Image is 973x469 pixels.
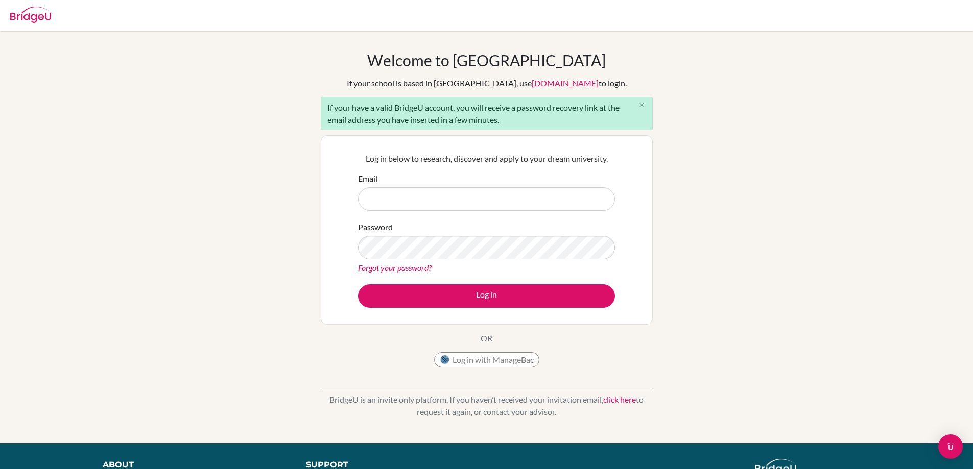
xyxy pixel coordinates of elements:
button: Close [632,97,652,113]
img: Bridge-U [10,7,51,23]
a: Forgot your password? [358,263,432,273]
p: BridgeU is an invite only platform. If you haven’t received your invitation email, to request it ... [321,393,653,418]
p: OR [481,332,492,344]
div: Open Intercom Messenger [938,434,963,459]
a: [DOMAIN_NAME] [532,78,599,88]
label: Password [358,221,393,233]
div: If your school is based in [GEOGRAPHIC_DATA], use to login. [347,77,627,89]
i: close [638,101,646,109]
button: Log in [358,284,615,308]
label: Email [358,172,377,185]
div: If your have a valid BridgeU account, you will receive a password recovery link at the email addr... [321,97,653,130]
a: click here [603,394,636,404]
button: Log in with ManageBac [434,352,539,367]
h1: Welcome to [GEOGRAPHIC_DATA] [367,51,606,69]
p: Log in below to research, discover and apply to your dream university. [358,153,615,165]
